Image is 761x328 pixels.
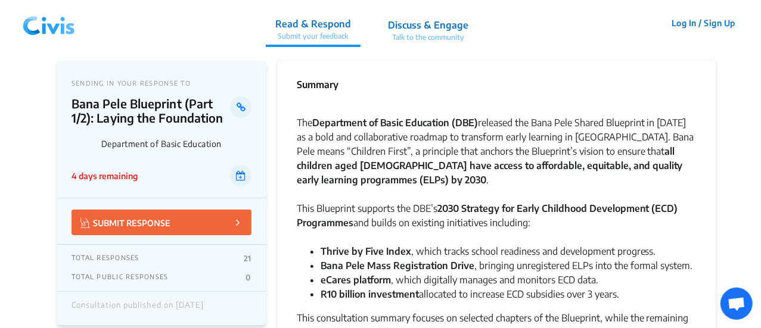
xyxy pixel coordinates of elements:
[101,139,251,149] p: Department of Basic Education
[80,215,170,229] p: SUBMIT RESPONSE
[321,258,697,273] li: , bringing unregistered ELPs into the formal system.
[664,14,743,32] button: Log In / Sign Up
[72,170,138,182] p: 4 days remaining
[244,254,251,263] p: 21
[72,79,251,87] p: SENDING IN YOUR RESPONSE TO
[297,201,697,244] div: This Blueprint supports the DBE’s and builds on existing initiatives including:
[275,17,351,31] p: Read & Respond
[72,301,204,316] div: Consultation published on [DATE]
[388,18,468,32] p: Discuss & Engage
[80,218,90,228] img: Vector.jpg
[321,287,697,301] li: allocated to increase ECD subsidies over 3 years.
[321,244,697,258] li: , which tracks school readiness and development progress.
[72,96,231,125] p: Bana Pele Blueprint (Part 1/2): Laying the Foundation
[321,260,474,271] strong: Bana Pele Mass Registration Drive
[368,288,419,300] strong: investment
[321,274,391,286] strong: eCares platform
[18,5,80,41] img: r3bhv9o7vttlwasn7lg2llmba4yf
[388,32,468,43] p: Talk to the community
[321,273,697,287] li: , which digitally manages and monitors ECD data.
[275,31,351,42] p: Submit your feedback
[312,117,478,129] strong: Department of Basic Education (DBE)
[321,288,366,300] strong: R10 billion
[246,273,251,282] p: 0
[297,202,678,229] strong: 2030 Strategy for Early Childhood Development (ECD) Programmes
[72,273,169,282] p: TOTAL PUBLIC RESPONSES
[72,254,139,263] p: TOTAL RESPONSES
[297,145,683,186] strong: all children aged [DEMOGRAPHIC_DATA] have access to affordable, equitable, and quality early lear...
[72,210,251,235] button: SUBMIT RESPONSE
[297,115,697,201] div: The released the Bana Pele Shared Blueprint in [DATE] as a bold and collaborative roadmap to tran...
[720,288,753,320] div: Open chat
[297,77,338,92] p: Summary
[321,245,411,257] strong: Thrive by Five Index
[72,131,97,156] img: Department of Basic Education logo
